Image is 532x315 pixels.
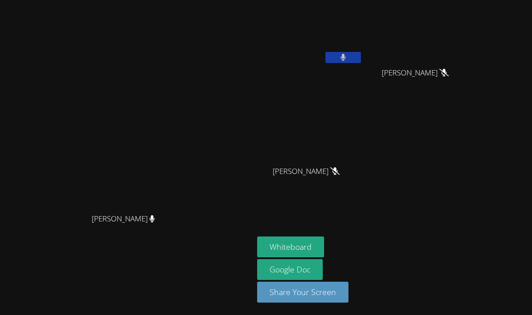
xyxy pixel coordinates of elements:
button: Share Your Screen [257,282,348,303]
button: Whiteboard [257,236,324,257]
span: [PERSON_NAME] [92,213,155,225]
a: Google Doc [257,259,323,280]
span: [PERSON_NAME] [382,67,449,79]
span: [PERSON_NAME] [273,165,340,178]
